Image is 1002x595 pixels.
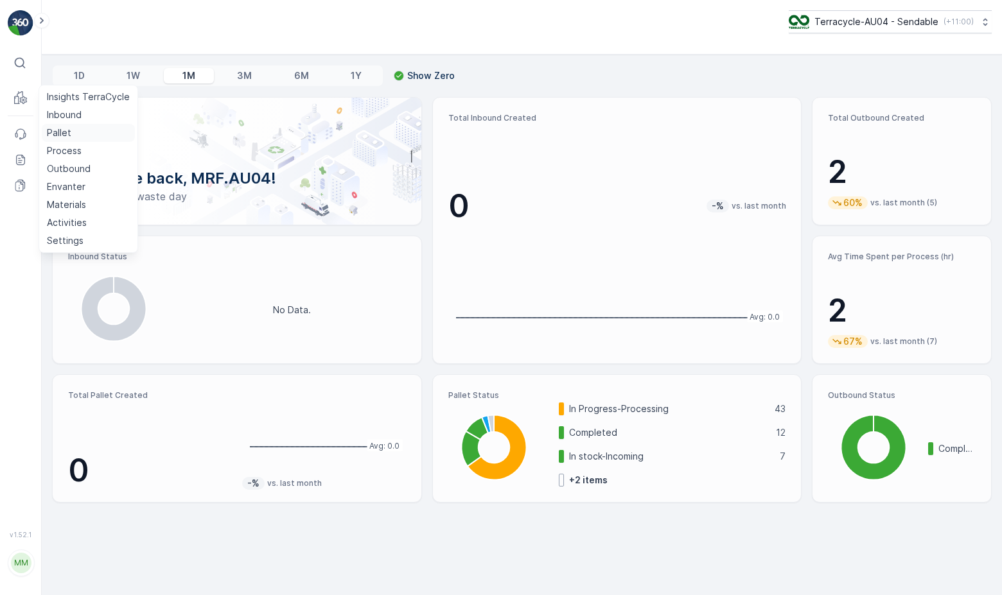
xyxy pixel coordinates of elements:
[569,402,767,415] p: In Progress-Processing
[569,450,772,463] p: In stock-Incoming
[828,390,976,401] p: Outbound Status
[8,10,33,36] img: logo
[407,69,455,82] p: Show Zero
[938,442,976,455] p: Completed
[828,252,976,262] p: Avg Time Spent per Process (hr)
[8,541,33,585] button: MM
[828,153,976,191] p: 2
[776,426,786,439] p: 12
[569,474,608,487] p: + 2 items
[448,113,786,123] p: Total Inbound Created
[127,69,140,82] p: 1W
[74,69,85,82] p: 1D
[828,113,976,123] p: Total Outbound Created
[68,252,406,262] p: Inbound Status
[870,198,937,208] p: vs. last month (5)
[351,69,362,82] p: 1Y
[828,291,976,330] p: 2
[789,15,809,29] img: terracycle_logo.png
[73,168,401,189] p: Welcome back, MRF.AU04!
[789,10,992,33] button: Terracycle-AU04 - Sendable(+11:00)
[237,69,252,82] p: 3M
[68,390,232,401] p: Total Pallet Created
[944,17,974,27] p: ( +11:00 )
[775,402,786,415] p: 43
[73,189,401,204] p: Have a zero-waste day
[448,187,470,225] p: 0
[11,553,31,573] div: MM
[732,201,786,211] p: vs. last month
[294,69,309,82] p: 6M
[710,200,725,212] p: -%
[814,15,938,28] p: Terracycle-AU04 - Sendable
[448,390,786,401] p: Pallet Status
[842,335,864,348] p: 67%
[182,69,195,82] p: 1M
[8,531,33,539] span: v 1.52.1
[870,336,937,347] p: vs. last month (7)
[569,426,768,439] p: Completed
[68,451,232,490] p: 0
[842,196,864,209] p: 60%
[273,304,311,316] p: No Data.
[780,450,786,463] p: 7
[246,477,261,490] p: -%
[267,478,322,488] p: vs. last month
